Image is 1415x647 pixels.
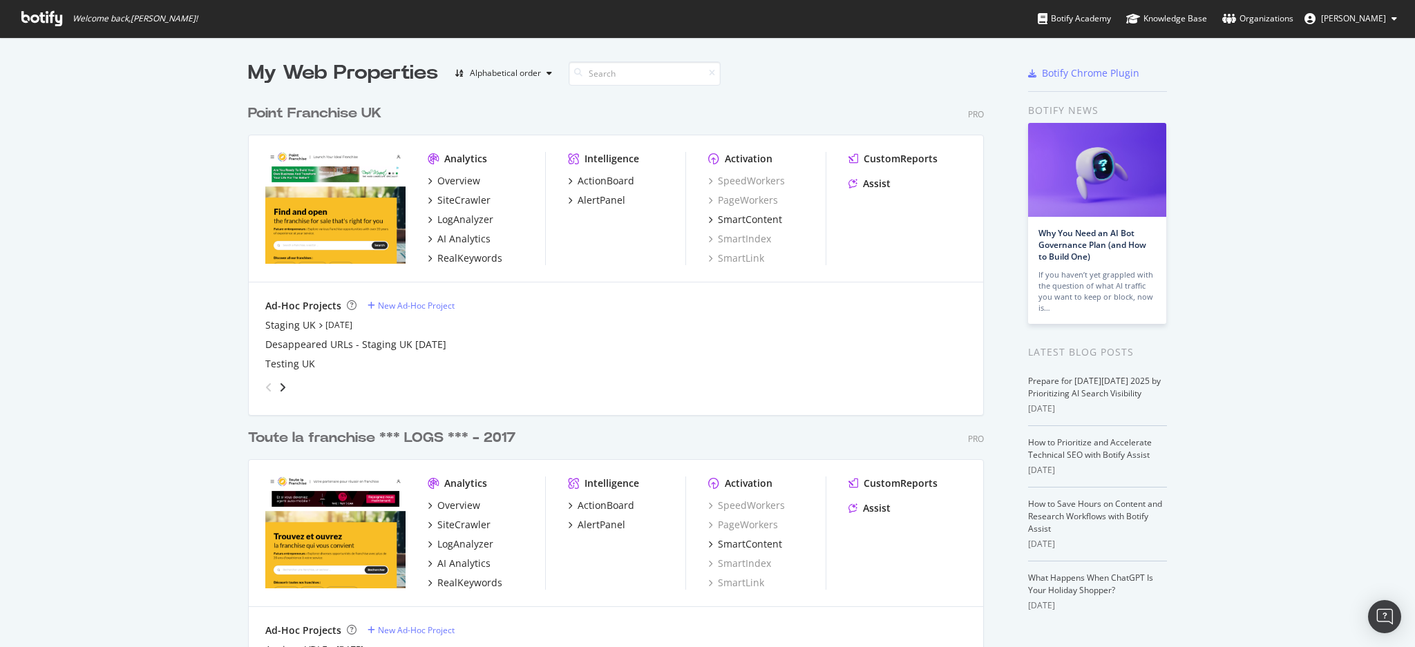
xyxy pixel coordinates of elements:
div: Pro [968,433,984,445]
div: Intelligence [585,152,639,166]
a: SmartIndex [708,232,771,246]
div: Open Intercom Messenger [1368,600,1401,633]
input: Search [569,61,721,86]
div: [DATE] [1028,403,1167,415]
div: Alphabetical order [470,69,541,77]
a: New Ad-Hoc Project [368,300,455,311]
div: Activation [725,476,772,490]
a: Desappeared URLs - Staging UK [DATE] [265,338,446,351]
div: CustomReports [864,476,938,490]
div: Overview [437,174,480,188]
div: Intelligence [585,476,639,490]
div: Point Franchise UK [248,104,381,124]
div: AI Analytics [437,557,491,570]
span: Welcome back, [PERSON_NAME] ! [73,13,198,24]
button: Alphabetical order [449,62,558,84]
div: Assist [863,177,891,191]
a: SpeedWorkers [708,499,785,512]
a: SiteCrawler [428,193,491,207]
a: LogAnalyzer [428,537,493,551]
div: RealKeywords [437,576,502,590]
a: Assist [848,501,891,515]
a: CustomReports [848,476,938,490]
a: PageWorkers [708,518,778,532]
a: ActionBoard [568,499,634,512]
div: My Web Properties [248,59,438,87]
a: RealKeywords [428,576,502,590]
a: SmartContent [708,213,782,226]
a: AI Analytics [428,232,491,246]
a: ActionBoard [568,174,634,188]
a: RealKeywords [428,251,502,265]
a: Prepare for [DATE][DATE] 2025 by Prioritizing AI Search Visibility [1028,375,1161,399]
div: New Ad-Hoc Project [378,624,455,636]
div: Organizations [1222,12,1293,26]
a: AlertPanel [568,518,625,532]
div: AI Analytics [437,232,491,246]
div: ActionBoard [578,174,634,188]
div: SiteCrawler [437,193,491,207]
a: Overview [428,174,480,188]
button: [PERSON_NAME] [1293,8,1408,30]
div: [DATE] [1028,464,1167,476]
div: Botify news [1028,103,1167,118]
div: Toute la franchise *** LOGS *** - 2017 [248,428,515,448]
a: How to Prioritize and Accelerate Technical SEO with Botify Assist [1028,436,1152,461]
div: Botify Academy [1038,12,1111,26]
div: Ad-Hoc Projects [265,624,341,637]
a: SmartIndex [708,557,771,570]
div: angle-right [278,380,287,394]
div: Staging UK [265,318,316,332]
a: SiteCrawler [428,518,491,532]
div: SmartContent [718,213,782,226]
div: Overview [437,499,480,512]
div: LogAnalyzer [437,213,493,226]
div: Knowledge Base [1126,12,1207,26]
div: New Ad-Hoc Project [378,300,455,311]
a: [DATE] [325,319,352,331]
div: ActionBoard [578,499,634,512]
img: toute-la-franchise.com [265,476,406,588]
div: AlertPanel [578,518,625,532]
a: LogAnalyzer [428,213,493,226]
div: Assist [863,501,891,515]
div: RealKeywords [437,251,502,265]
img: Why You Need an AI Bot Governance Plan (and How to Build One) [1028,123,1166,217]
div: [DATE] [1028,538,1167,550]
a: What Happens When ChatGPT Is Your Holiday Shopper? [1028,572,1153,596]
a: SmartContent [708,537,782,551]
a: New Ad-Hoc Project [368,624,455,636]
div: Ad-Hoc Projects [265,299,341,313]
a: CustomReports [848,152,938,166]
div: LogAnalyzer [437,537,493,551]
a: Botify Chrome Plugin [1028,66,1139,80]
div: If you haven’t yet grappled with the question of what AI traffic you want to keep or block, now is… [1038,269,1156,313]
a: Toute la franchise *** LOGS *** - 2017 [248,428,521,448]
span: Gwendoline Barreau [1321,12,1386,24]
a: SmartLink [708,576,764,590]
div: Activation [725,152,772,166]
a: SpeedWorkers [708,174,785,188]
a: Point Franchise UK [248,104,387,124]
div: Pro [968,108,984,120]
a: Assist [848,177,891,191]
div: [DATE] [1028,599,1167,612]
a: Testing UK [265,357,315,371]
div: SmartContent [718,537,782,551]
a: Overview [428,499,480,512]
a: Why You Need an AI Bot Governance Plan (and How to Build One) [1038,227,1146,262]
a: AI Analytics [428,557,491,570]
img: pointfranchise.co.uk [265,152,406,264]
a: PageWorkers [708,193,778,207]
div: Analytics [444,476,487,490]
div: Botify Chrome Plugin [1042,66,1139,80]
